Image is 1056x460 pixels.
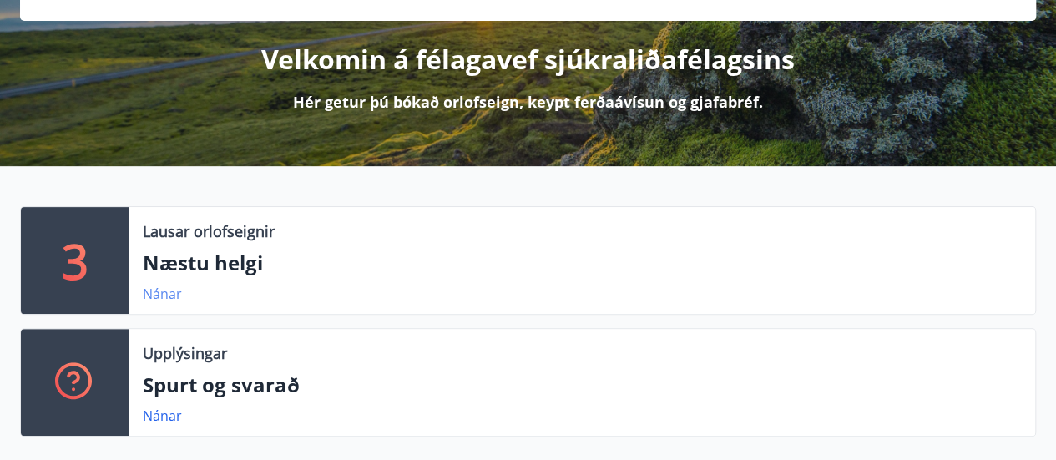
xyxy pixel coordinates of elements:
[261,41,795,78] p: Velkomin á félagavef sjúkraliðafélagsins
[143,342,227,364] p: Upplýsingar
[143,407,182,425] a: Nánar
[143,249,1022,277] p: Næstu helgi
[62,229,88,292] p: 3
[293,91,763,113] p: Hér getur þú bókað orlofseign, keypt ferðaávísun og gjafabréf.
[143,285,182,303] a: Nánar
[143,220,275,242] p: Lausar orlofseignir
[143,371,1022,399] p: Spurt og svarað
